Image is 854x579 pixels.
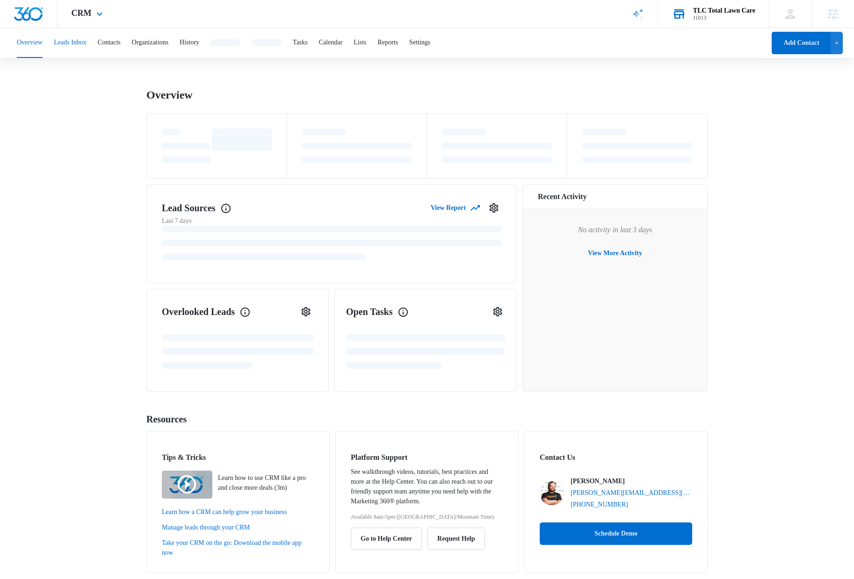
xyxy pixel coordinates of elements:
[579,242,651,264] button: View More Activity
[146,412,708,426] h2: Resources
[293,28,308,58] button: Tasks
[351,528,422,550] button: Go to Help Center
[351,535,427,542] a: Go to Help Center
[571,500,628,509] a: [PHONE_NUMBER]
[378,28,398,58] button: Reports
[427,535,485,542] a: Request Help
[162,522,314,532] a: Manage leads through your CRM
[772,32,831,54] button: Add Contact
[218,473,314,493] p: Learn how to use CRM like a pro and close more deals (3m)
[162,216,501,226] p: Last 7 days
[490,304,505,319] button: Settings
[571,488,692,498] a: [PERSON_NAME][EMAIL_ADDRESS][DOMAIN_NAME]
[540,522,692,545] button: Schedule Demo
[540,481,564,505] img: Nigel Ticknor
[486,200,501,215] button: Settings
[132,28,168,58] button: Organizations
[162,507,314,517] a: Learn how a CRM can help grow your business
[162,305,251,319] h1: Overlooked Leads
[54,28,87,58] button: Leads Inbox
[346,305,409,319] h1: Open Tasks
[162,452,314,463] h2: Tips & Tricks
[162,201,232,215] h1: Lead Sources
[538,191,586,202] h6: Recent Activity
[72,8,92,18] span: CRM
[427,528,485,550] button: Request Help
[693,7,755,14] div: account name
[693,14,755,21] div: account id
[98,28,121,58] button: Contacts
[351,467,503,506] p: See walkthrough videos, tutorials, best practices and more at the Help Center. You can also reach...
[162,471,212,499] img: Learn how to use CRM like a pro and close more deals (3m)
[351,452,503,463] h2: Platform Support
[146,88,193,102] h1: Overview
[351,513,503,521] p: Available 8am-5pm ([GEOGRAPHIC_DATA]/Mountain Time)
[319,28,343,58] button: Calendar
[17,28,43,58] button: Overview
[180,28,199,58] button: History
[354,28,366,58] button: Lists
[431,200,479,216] button: View Report
[538,224,692,236] p: No activity in last 3 days
[409,28,430,58] button: Settings
[162,538,314,558] a: Take your CRM on the go: Download the mobile app now
[540,452,692,463] h2: Contact Us
[298,304,313,319] button: Settings
[571,476,625,486] p: [PERSON_NAME]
